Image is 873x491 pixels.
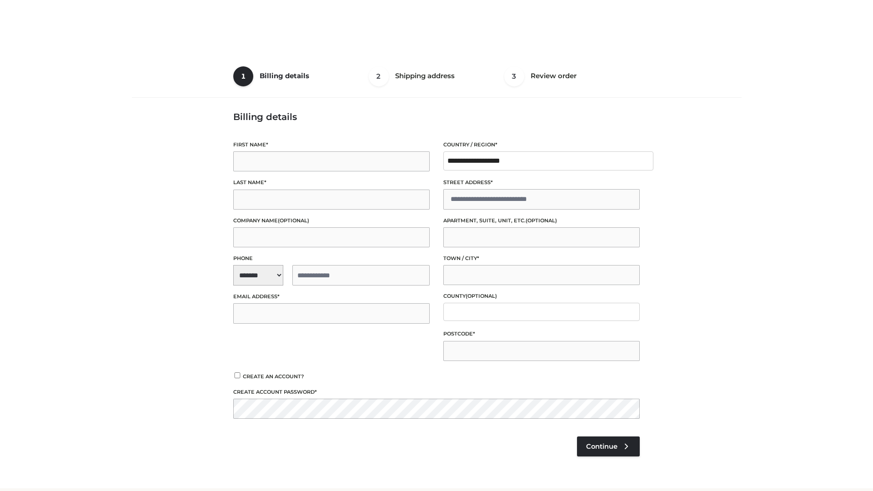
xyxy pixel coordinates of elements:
label: Company name [233,216,430,225]
span: (optional) [278,217,309,224]
label: Create account password [233,388,640,396]
span: (optional) [526,217,557,224]
input: Create an account? [233,372,241,378]
span: Review order [531,71,577,80]
a: Continue [577,436,640,456]
label: Country / Region [443,140,640,149]
label: Town / City [443,254,640,263]
span: Continue [586,442,617,451]
label: Phone [233,254,430,263]
span: 1 [233,66,253,86]
h3: Billing details [233,111,640,122]
span: Shipping address [395,71,455,80]
span: 3 [504,66,524,86]
span: Billing details [260,71,309,80]
label: First name [233,140,430,149]
label: Postcode [443,330,640,338]
span: (optional) [466,293,497,299]
span: 2 [369,66,389,86]
label: Street address [443,178,640,187]
span: Create an account? [243,373,304,380]
label: Email address [233,292,430,301]
label: Last name [233,178,430,187]
label: County [443,292,640,301]
label: Apartment, suite, unit, etc. [443,216,640,225]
